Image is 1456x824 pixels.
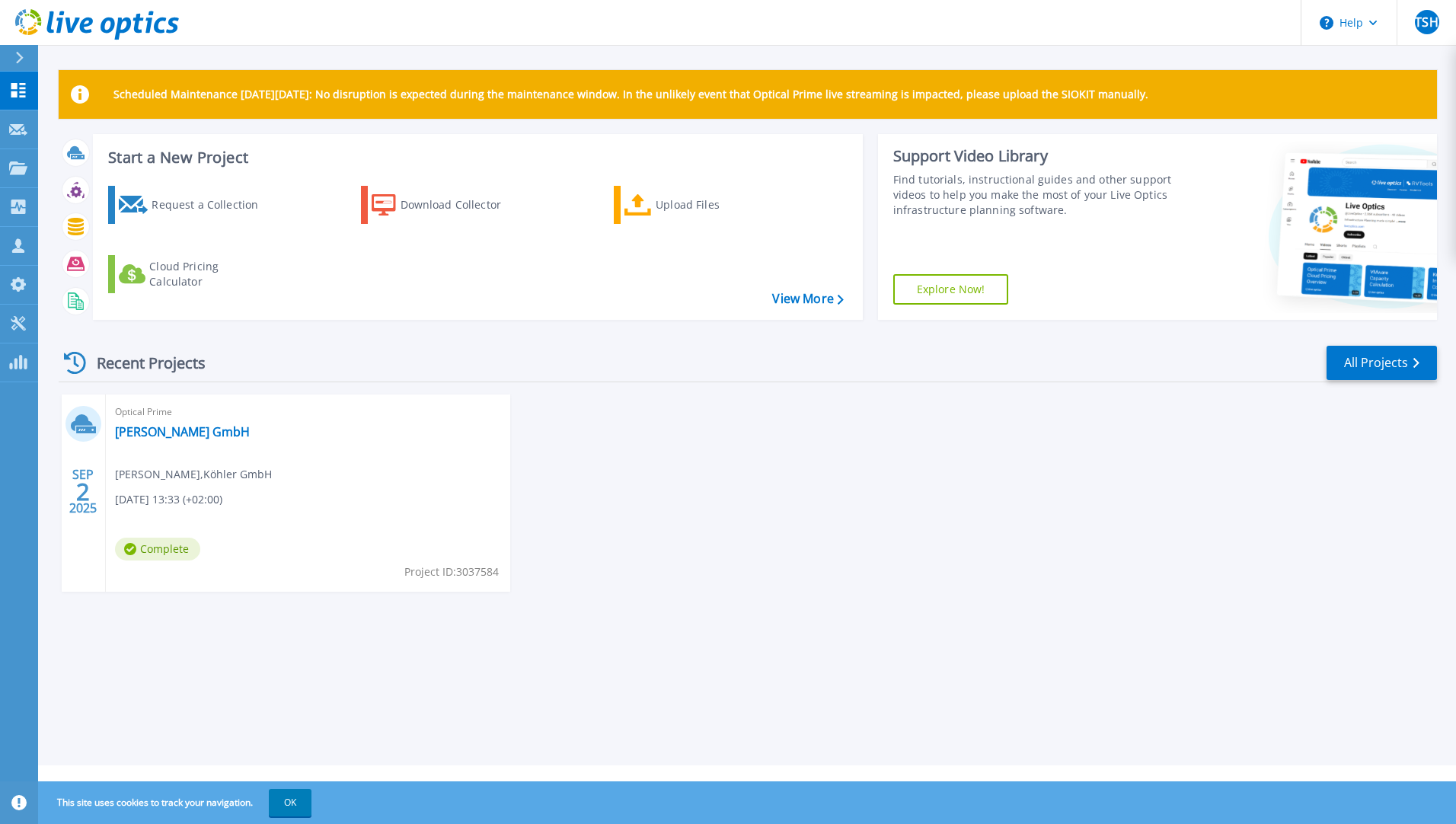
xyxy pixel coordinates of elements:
div: Upload Files [656,190,777,220]
a: Cloud Pricing Calculator [108,255,278,293]
a: Download Collector [361,186,531,224]
span: Optical Prime [115,404,501,420]
span: TSH [1415,16,1438,28]
div: Request a Collection [152,190,273,220]
span: This site uses cookies to track your navigation. [42,789,311,816]
a: View More [772,292,843,306]
p: Scheduled Maintenance [DATE][DATE]: No disruption is expected during the maintenance window. In t... [113,88,1148,101]
span: Project ID: 3037584 [404,564,499,580]
div: SEP 2025 [69,464,97,519]
span: 2 [76,485,90,498]
div: Cloud Pricing Calculator [149,259,271,289]
div: Find tutorials, instructional guides and other support videos to help you make the most of your L... [893,172,1178,218]
span: [DATE] 13:33 (+02:00) [115,491,222,508]
span: Complete [115,538,200,561]
a: [PERSON_NAME] GmbH [115,424,250,439]
span: [PERSON_NAME] , Köhler GmbH [115,466,272,483]
a: Request a Collection [108,186,278,224]
button: OK [269,789,311,816]
a: All Projects [1327,346,1437,380]
h3: Start a New Project [108,149,843,166]
div: Recent Projects [59,344,226,382]
a: Upload Files [614,186,784,224]
div: Support Video Library [893,146,1178,166]
div: Download Collector [401,190,522,220]
a: Explore Now! [893,274,1009,305]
